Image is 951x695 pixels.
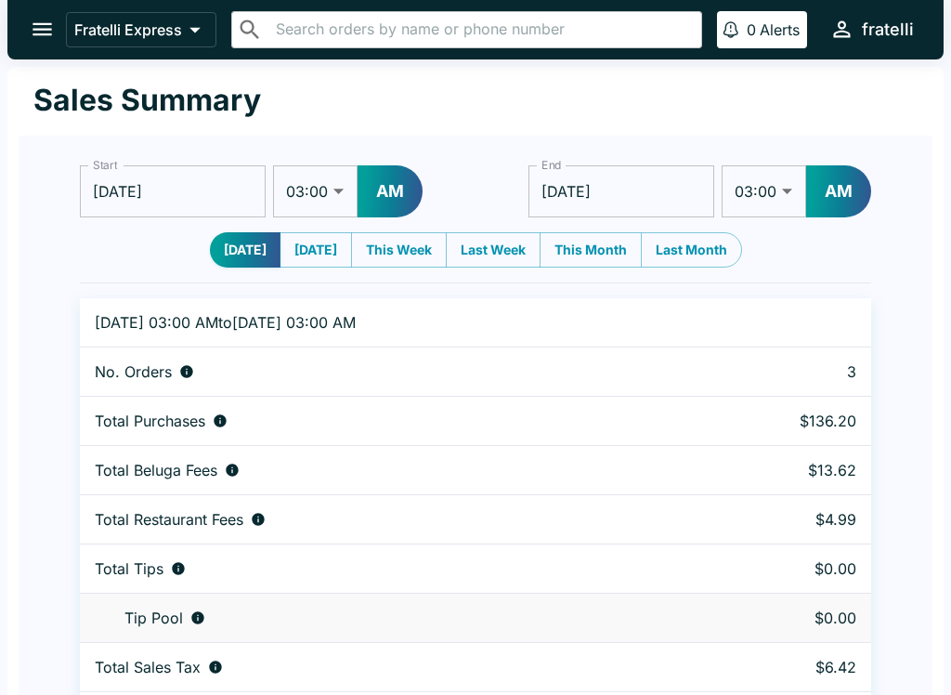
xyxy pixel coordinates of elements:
div: Sales tax paid by diners [95,658,675,676]
button: [DATE] [210,232,280,268]
p: Fratelli Express [74,20,182,39]
p: 0 [747,20,756,39]
p: 3 [705,362,856,381]
button: AM [806,165,871,217]
button: Fratelli Express [66,12,216,47]
p: $136.20 [705,412,856,430]
p: $0.00 [705,609,856,627]
p: Total Restaurant Fees [95,510,243,529]
div: Number of orders placed [95,362,675,381]
div: Aggregate order subtotals [95,412,675,430]
p: $0.00 [705,559,856,578]
input: Choose date, selected date is Sep 9, 2025 [80,165,266,217]
p: Alerts [760,20,800,39]
button: Last Month [641,232,742,268]
button: This Month [540,232,642,268]
p: Total Sales Tax [95,658,201,676]
p: Total Beluga Fees [95,461,217,479]
label: End [541,157,562,173]
button: [DATE] [280,232,352,268]
div: Fees paid by diners to restaurant [95,510,675,529]
p: [DATE] 03:00 AM to [DATE] 03:00 AM [95,313,675,332]
p: Total Purchases [95,412,205,430]
input: Choose date, selected date is Sep 10, 2025 [528,165,714,217]
p: $6.42 [705,658,856,676]
button: This Week [351,232,447,268]
div: Tips unclaimed by a waiter [95,609,675,627]
button: Last Week [446,232,541,268]
label: Start [93,157,117,173]
div: fratelli [862,19,914,41]
div: Combined individual and pooled tips [95,559,675,578]
button: open drawer [19,6,66,53]
p: Tip Pool [124,609,183,627]
p: $13.62 [705,461,856,479]
button: AM [358,165,423,217]
p: $4.99 [705,510,856,529]
p: Total Tips [95,559,163,578]
h1: Sales Summary [33,82,261,119]
div: Fees paid by diners to Beluga [95,461,675,479]
button: fratelli [822,9,921,49]
p: No. Orders [95,362,172,381]
input: Search orders by name or phone number [270,17,694,43]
